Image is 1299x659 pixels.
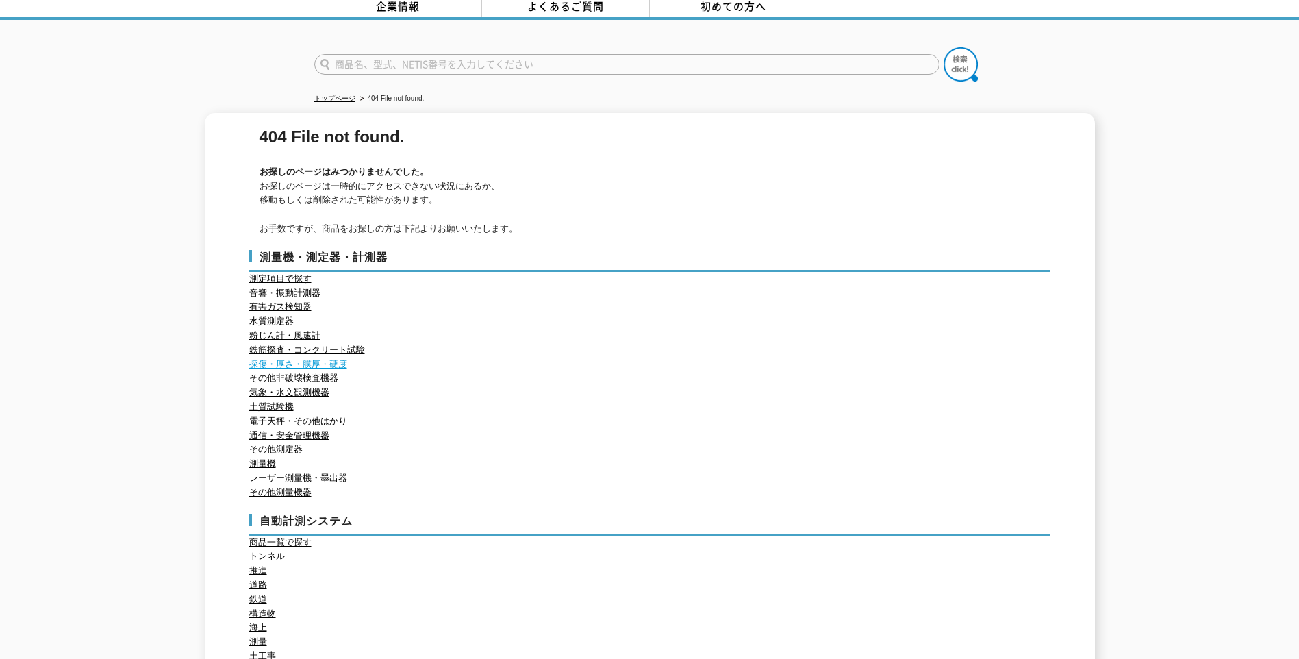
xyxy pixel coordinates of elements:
a: その他非破壊検査機器 [249,373,338,383]
a: その他測量機器 [249,487,312,497]
img: btn_search.png [944,47,978,82]
a: 測量 [249,636,267,647]
a: 音響・振動計測器 [249,288,320,298]
a: 測量機 [249,458,276,469]
h3: 測量機・測定器・計測器 [249,250,1050,272]
a: 推進 [249,565,267,575]
a: 探傷・厚さ・膜厚・硬度 [249,359,347,369]
h1: 404 File not found. [260,130,1044,145]
h2: お探しのページはみつかりませんでした。 [260,165,1044,179]
a: 道路 [249,580,267,590]
a: 土質試験機 [249,401,294,412]
a: その他測定器 [249,444,303,454]
a: 海上 [249,622,267,632]
input: 商品名、型式、NETIS番号を入力してください [314,54,939,75]
a: トンネル [249,551,285,561]
a: 有害ガス検知器 [249,301,312,312]
a: トップページ [314,95,355,102]
a: 測定項目で探す [249,273,312,284]
h3: 自動計測システム [249,514,1050,536]
a: 通信・安全管理機器 [249,430,329,440]
a: 気象・水文観測機器 [249,387,329,397]
a: 電子天秤・その他はかり [249,416,347,426]
a: 水質測定器 [249,316,294,326]
a: 粉じん計・風速計 [249,330,320,340]
a: 構造物 [249,608,276,619]
a: 商品一覧で探す [249,537,312,547]
a: レーザー測量機・墨出器 [249,473,347,483]
p: お探しのページは一時的にアクセスできない状況にあるか、 移動もしくは削除された可能性があります。 お手数ですが、商品をお探しの方は下記よりお願いいたします。 [260,179,1044,236]
a: 鉄筋探査・コンクリート試験 [249,345,365,355]
a: 鉄道 [249,594,267,604]
li: 404 File not found. [357,92,425,106]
